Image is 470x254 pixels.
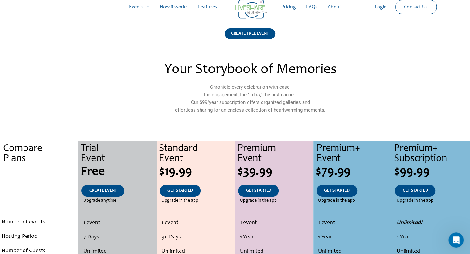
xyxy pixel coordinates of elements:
[316,166,392,178] div: $79.99
[3,144,78,164] div: Compare Plans
[318,216,390,230] li: 1 event
[240,216,311,230] li: 1 event
[112,83,388,114] p: Chronicle every celebration with ease: the engagement, the “I dos,” the first dance… Our $99/year...
[225,28,275,39] div: CREATE FREE EVENT
[37,166,41,178] span: .
[159,144,235,164] div: Standard Event
[83,197,116,204] span: Upgrade anytime
[159,166,235,178] div: $19.99
[394,144,470,164] div: Premium+ Subscription
[394,166,470,178] div: $99.99
[240,230,311,244] li: 1 Year
[395,185,435,197] a: GET STARTED
[31,185,47,197] a: .
[38,198,40,203] span: .
[83,216,154,230] li: 1 event
[161,216,233,230] li: 1 event
[89,189,117,193] span: CREATE EVENT
[396,197,433,204] span: Upgrade in the app
[317,144,392,164] div: Premium+ Event
[237,144,313,164] div: Premium Event
[160,185,201,197] a: GET STARTED
[38,189,40,193] span: .
[238,185,279,197] a: GET STARTED
[317,185,357,197] a: GET STARTED
[237,166,313,178] div: $39.99
[396,220,422,226] strong: Unlimited!
[167,189,193,193] span: GET STARTED
[112,63,388,77] h2: Your Storybook of Memories
[2,215,77,230] li: Number of events
[448,232,464,248] iframe: Intercom live chat
[161,197,198,204] span: Upgrade in the app
[240,197,276,204] span: Upgrade in the app
[2,230,77,244] li: Hosting Period
[80,144,156,164] div: Trial Event
[246,189,271,193] span: GET STARTED
[81,185,124,197] a: CREATE EVENT
[80,166,156,178] div: Free
[402,189,428,193] span: GET STARTED
[318,197,355,204] span: Upgrade in the app
[324,189,350,193] span: GET STARTED
[399,0,433,14] a: Contact Us
[318,230,390,244] li: 1 Year
[396,230,468,244] li: 1 Year
[83,230,154,244] li: 7 Days
[161,230,233,244] li: 90 Days
[225,28,275,47] a: CREATE FREE EVENT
